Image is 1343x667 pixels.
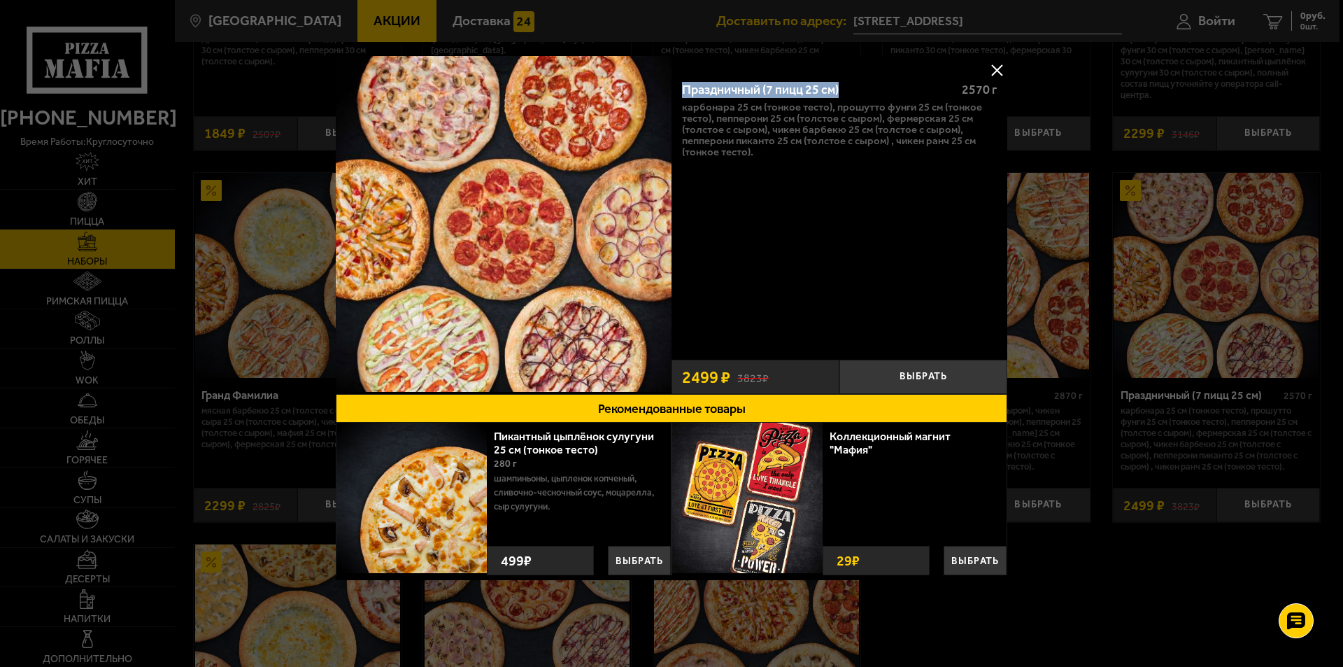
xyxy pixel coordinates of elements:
[497,547,535,575] strong: 499 ₽
[833,547,863,575] strong: 29 ₽
[839,360,1007,394] button: Выбрать
[336,56,671,394] a: Праздничный (7 пицц 25 см)
[830,430,951,456] a: Коллекционный магнит "Мафия"
[336,394,1007,423] button: Рекомендованные товары
[682,369,730,386] span: 2499 ₽
[962,82,997,97] span: 2570 г
[682,101,997,157] p: Карбонара 25 см (тонкое тесто), Прошутто Фунги 25 см (тонкое тесто), Пепперони 25 см (толстое с с...
[494,430,654,456] a: Пикантный цыплёнок сулугуни 25 см (тонкое тесто)
[944,546,1007,575] button: Выбрать
[682,83,950,98] div: Праздничный (7 пицц 25 см)
[608,546,671,575] button: Выбрать
[494,472,660,514] p: шампиньоны, цыпленок копченый, сливочно-чесночный соус, моцарелла, сыр сулугуни.
[336,56,671,392] img: Праздничный (7 пицц 25 см)
[737,370,769,384] s: 3823 ₽
[494,458,517,470] span: 280 г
